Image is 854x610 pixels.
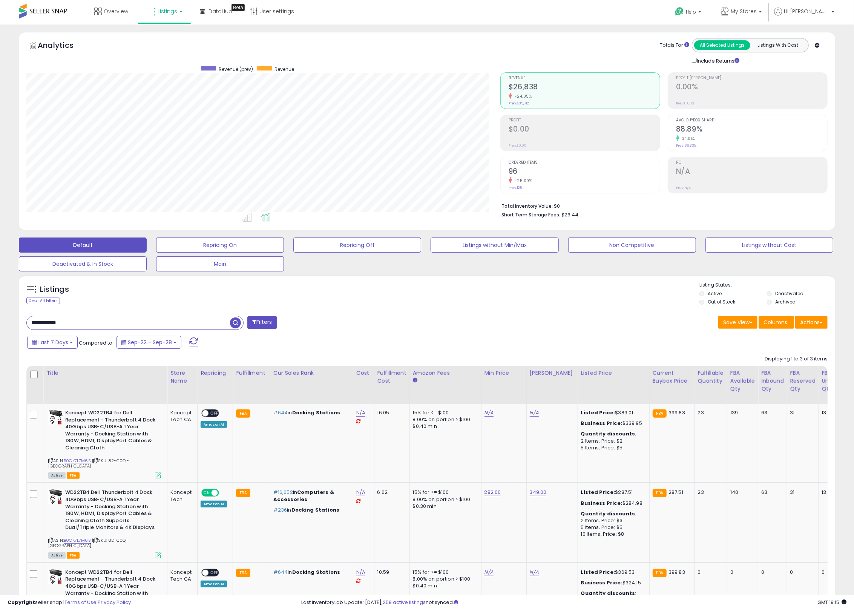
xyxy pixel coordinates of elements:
[273,369,350,377] div: Cur Sales Rank
[581,489,644,496] div: $287.51
[718,316,757,329] button: Save View
[48,409,63,425] img: 41XAK-LIfpL._SL40_.jpg
[764,319,787,326] span: Columns
[413,582,475,589] div: $0.40 min
[413,496,475,503] div: 8.00% on portion > $100
[509,161,660,165] span: Ordered Items
[48,472,66,479] span: All listings currently available for purchase on Amazon
[568,238,696,253] button: Non Competitive
[48,537,129,549] span: | SKU: 82-C0QI-[GEOGRAPHIC_DATA]
[65,409,157,453] b: Koncept WD22TB4 for Dell Replacement - Thunderbolt 4 Dock 40Gbps USB-C/USB-A 1 Year Warranty - Do...
[581,524,644,531] div: 5 Items, Price: $5
[676,118,827,123] span: Avg. Buybox Share
[822,369,850,393] div: FBA Unsellable Qty
[236,569,250,577] small: FBA
[64,458,91,464] a: B0CK7L7M6S
[676,83,827,93] h2: 0.00%
[38,339,68,346] span: Last 7 Days
[38,40,88,52] h5: Analytics
[761,489,781,496] div: 63
[501,203,553,209] b: Total Inventory Value:
[104,8,128,15] span: Overview
[581,409,615,416] b: Listed Price:
[356,409,365,417] a: N/A
[291,506,339,513] span: Docking Stations
[705,238,833,253] button: Listings without Cost
[765,356,828,363] div: Displaying 1 to 3 of 3 items
[581,420,644,427] div: $339.95
[581,531,644,538] div: 10 Items, Price: $8
[675,7,684,16] i: Get Help
[501,212,560,218] b: Short Term Storage Fees:
[413,503,475,510] div: $0.30 min
[413,369,478,377] div: Amazon Fees
[170,369,194,385] div: Store Name
[232,4,245,11] div: Tooltip anchor
[8,599,35,606] strong: Copyright
[822,569,847,576] div: 0
[581,500,644,507] div: $284.98
[581,569,615,576] b: Listed Price:
[48,409,161,478] div: ASIN:
[48,489,63,504] img: 41XAK-LIfpL._SL40_.jpg
[236,489,250,497] small: FBA
[581,430,635,437] b: Quantity discounts
[484,409,494,417] a: N/A
[377,569,404,576] div: 10.59
[699,282,835,289] p: Listing States:
[730,369,755,393] div: FBA Available Qty
[236,369,267,377] div: Fulfillment
[698,369,724,385] div: Fulfillable Quantity
[581,579,622,586] b: Business Price:
[581,409,644,416] div: $389.01
[431,238,558,253] button: Listings without Min/Max
[67,552,80,559] span: FBA
[170,569,192,582] div: Koncept Tech CA
[509,118,660,123] span: Profit
[581,500,622,507] b: Business Price:
[817,599,846,606] span: 2025-10-6 19:15 GMT
[731,8,757,15] span: My Stores
[581,510,635,517] b: Quantity discounts
[484,489,501,496] a: 282.00
[484,569,494,576] a: N/A
[27,336,78,349] button: Last 7 Days
[79,339,113,346] span: Compared to:
[273,489,293,496] span: #16,652
[698,409,721,416] div: 23
[201,421,227,428] div: Amazon AI
[170,409,192,423] div: Koncept Tech CA
[676,101,694,106] small: Prev: 0.00%
[219,66,253,72] span: Revenue (prev)
[775,290,803,297] label: Deactivated
[356,369,371,377] div: Cost
[790,369,816,393] div: FBA Reserved Qty
[660,42,689,49] div: Totals For
[26,297,60,304] div: Clear All Filters
[484,369,523,377] div: Min Price
[293,238,421,253] button: Repricing Off
[676,143,696,148] small: Prev: 66.33%
[117,336,181,349] button: Sep-22 - Sep-28
[158,8,177,15] span: Listings
[775,299,796,305] label: Archived
[156,238,284,253] button: Repricing On
[209,410,221,417] span: OFF
[795,316,828,329] button: Actions
[581,590,644,597] div: :
[202,490,212,496] span: ON
[413,489,475,496] div: 15% for <= $100
[750,40,806,50] button: Listings With Cost
[292,569,340,576] span: Docking Stations
[48,552,66,559] span: All listings currently available for purchase on Amazon
[273,506,287,513] span: #236
[413,423,475,430] div: $0.40 min
[377,369,406,385] div: Fulfillment Cost
[694,40,750,50] button: All Selected Listings
[708,299,735,305] label: Out of Stock
[581,489,615,496] b: Listed Price:
[730,409,752,416] div: 139
[413,409,475,416] div: 15% for <= $100
[413,416,475,423] div: 8.00% on portion > $100
[759,316,794,329] button: Columns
